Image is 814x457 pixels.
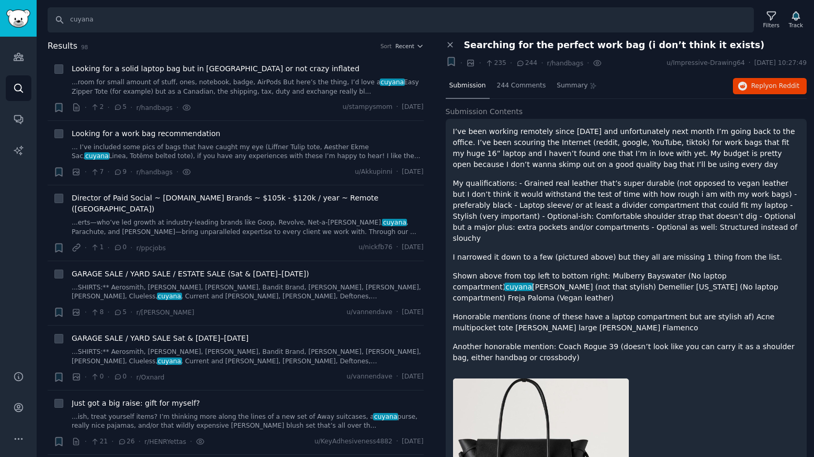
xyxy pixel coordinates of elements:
[136,104,172,112] span: r/handbags
[107,307,109,318] span: ·
[479,58,481,69] span: ·
[769,82,799,90] span: on Reddit
[453,178,800,244] p: My qualifications: - Grained real leather that’s super durable (not opposed to vegan leather but ...
[118,437,135,447] span: 26
[359,243,393,252] span: u/nickfb76
[144,438,186,445] span: r/HENRYettas
[91,308,104,317] span: 8
[107,372,109,383] span: ·
[48,7,754,32] input: Search Keyword
[402,372,423,382] span: [DATE]
[396,308,398,317] span: ·
[85,372,87,383] span: ·
[114,372,127,382] span: 0
[85,166,87,177] span: ·
[91,372,104,382] span: 0
[72,283,424,302] a: ...SHIRTS:** Aerosmith, [PERSON_NAME], [PERSON_NAME], Bandit Brand, [PERSON_NAME], [PERSON_NAME],...
[504,283,533,291] span: cuyana
[130,102,132,113] span: ·
[107,242,109,253] span: ·
[395,42,414,50] span: Recent
[402,168,423,177] span: [DATE]
[453,271,800,304] p: Shown above from top left to bottom right: Mulberry Bayswater (No laptop compartment) [PERSON_NAM...
[81,44,88,50] span: 98
[85,102,87,113] span: ·
[347,308,393,317] span: u/vannendave
[497,81,546,91] span: 244 Comments
[733,78,807,95] button: Replyon Reddit
[107,102,109,113] span: ·
[72,128,220,139] a: Looking for a work bag recommendation
[453,252,800,263] p: I narrowed it down to a few (pictured above) but they all are missing 1 thing from the list.
[453,341,800,363] p: Another honorable mention: Coach Rogue 39 (doesn’t look like you can carry it as a shoulder bag, ...
[557,81,587,91] span: Summary
[72,193,424,215] a: Director of Paid Social ~ [DOMAIN_NAME] Brands ~ $105k - $120k / year ~ Remote ([GEOGRAPHIC_DATA])
[754,59,807,68] span: [DATE] 10:27:49
[107,166,109,177] span: ·
[72,413,424,431] a: ...ish, treat yourself items? I’m thinking more along the lines of a new set of Away suitcases, a...
[395,42,424,50] button: Recent
[72,143,424,161] a: ... I’ve included some pics of bags that have caught my eye (Liffner Tulip tote, Aesther Ekme Sac...
[72,269,309,280] span: GARAGE SALE / YARD SALE / ESTATE SALE (Sat & [DATE]–[DATE])
[114,168,127,177] span: 9
[72,398,200,409] a: Just got a big raise: gift for myself?
[85,307,87,318] span: ·
[380,42,392,50] div: Sort
[91,437,108,447] span: 21
[114,103,127,112] span: 5
[751,82,799,91] span: Reply
[402,308,423,317] span: [DATE]
[157,293,182,300] span: cuyana
[510,58,512,69] span: ·
[72,348,424,366] a: ...SHIRTS:** Aerosmith, [PERSON_NAME], [PERSON_NAME], Bandit Brand, [PERSON_NAME], [PERSON_NAME],...
[485,59,506,68] span: 235
[453,311,800,333] p: Honorable mentions (none of these have a laptop compartment but are stylish af) Acne multipocket ...
[449,81,486,91] span: Submission
[136,169,172,176] span: r/handbags
[91,103,104,112] span: 2
[91,168,104,177] span: 7
[382,219,407,226] span: cuyana
[380,79,405,86] span: cuyana
[547,60,583,67] span: r/handbags
[446,106,523,117] span: Submission Contents
[136,309,194,316] span: r/[PERSON_NAME]
[396,103,398,112] span: ·
[355,168,392,177] span: u/Akkupinni
[72,63,359,74] a: Looking for a solid laptop bag but in [GEOGRAPHIC_DATA] or not crazy inflated
[114,243,127,252] span: 0
[72,78,424,96] a: ...room for small amount of stuff, ones, notebook, badge, AirPods But here’s the thing, I’d love ...
[464,40,765,51] span: Searching for the perfect work bag (i don’t think it exists)
[72,333,248,344] a: GARAGE SALE / YARD SALE Sat & [DATE]–[DATE]
[85,242,87,253] span: ·
[111,436,114,447] span: ·
[157,358,182,365] span: cuyana
[6,9,30,28] img: GummySearch logo
[48,40,77,53] span: Results
[396,243,398,252] span: ·
[396,372,398,382] span: ·
[402,437,423,447] span: [DATE]
[176,166,178,177] span: ·
[136,374,164,381] span: r/Oxnard
[763,21,779,29] div: Filters
[453,126,800,170] p: I’ve been working remotely since [DATE] and unfortunately next month I’m going back to the office...
[130,166,132,177] span: ·
[402,103,423,112] span: [DATE]
[176,102,178,113] span: ·
[460,58,462,69] span: ·
[130,242,132,253] span: ·
[396,437,398,447] span: ·
[190,436,192,447] span: ·
[114,308,127,317] span: 5
[789,21,803,29] div: Track
[139,436,141,447] span: ·
[402,243,423,252] span: [DATE]
[785,9,807,31] button: Track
